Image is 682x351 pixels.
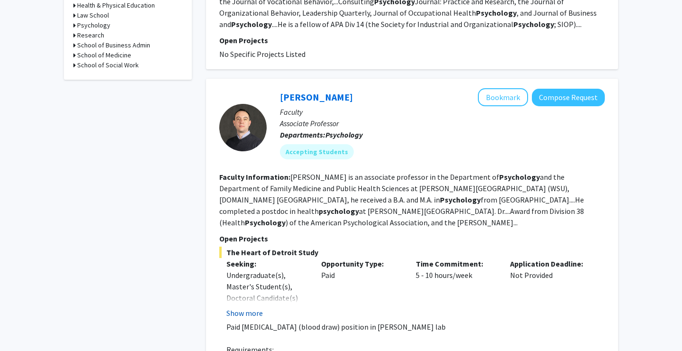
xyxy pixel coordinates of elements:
[321,258,402,269] p: Opportunity Type:
[226,269,307,326] div: Undergraduate(s), Master's Student(s), Doctoral Candidate(s) (PhD, MD, DMD, PharmD, etc.)
[416,258,496,269] p: Time Commitment:
[314,258,409,319] div: Paid
[219,49,305,59] span: No Specific Projects Listed
[226,307,263,319] button: Show more
[226,322,446,332] span: Paid [MEDICAL_DATA] (blood draw) position in [PERSON_NAME] lab
[7,308,40,344] iframe: Chat
[219,247,605,258] span: The Heart of Detroit Study
[503,258,598,319] div: Not Provided
[219,172,290,182] b: Faculty Information:
[325,130,363,139] b: Psychology
[440,195,481,204] b: Psychology
[280,130,325,139] b: Departments:
[532,89,605,106] button: Compose Request to Samuele Zilioli
[231,19,272,29] b: Psychology
[77,0,155,10] h3: Health & Physical Education
[219,233,605,244] p: Open Projects
[219,172,584,227] fg-read-more: [PERSON_NAME] is an associate professor in the Department of and the Department of Family Medicin...
[499,172,540,182] b: Psychology
[280,144,354,159] mat-chip: Accepting Students
[219,35,605,46] p: Open Projects
[280,91,353,103] a: [PERSON_NAME]
[77,40,150,50] h3: School of Business Admin
[478,88,528,106] button: Add Samuele Zilioli to Bookmarks
[319,206,359,216] b: psychology
[245,218,286,227] b: Psychology
[513,19,554,29] b: Psychology
[409,258,503,319] div: 5 - 10 hours/week
[510,258,591,269] p: Application Deadline:
[226,258,307,269] p: Seeking:
[476,8,517,18] b: Psychology
[280,106,605,118] p: Faculty
[77,30,104,40] h3: Research
[77,10,109,20] h3: Law School
[77,50,131,60] h3: School of Medicine
[280,118,605,129] p: Associate Professor
[77,20,110,30] h3: Psychology
[77,60,139,70] h3: School of Social Work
